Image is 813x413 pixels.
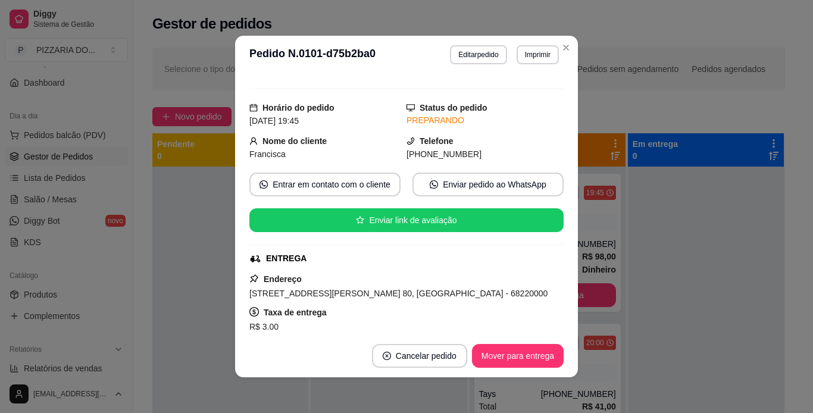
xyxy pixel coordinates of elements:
[372,344,467,368] button: close-circleCancelar pedido
[249,307,259,317] span: dollar
[556,38,576,57] button: Close
[406,104,415,112] span: desktop
[420,103,487,112] strong: Status do pedido
[406,114,564,127] div: PREPARANDO
[264,308,327,317] strong: Taxa de entrega
[249,173,401,196] button: whats-appEntrar em contato com o cliente
[406,149,481,159] span: [PHONE_NUMBER]
[517,45,559,64] button: Imprimir
[249,45,376,64] h3: Pedido N. 0101-d75b2ba0
[472,344,564,368] button: Mover para entrega
[266,252,307,265] div: ENTREGA
[249,289,548,298] span: [STREET_ADDRESS][PERSON_NAME] 80, [GEOGRAPHIC_DATA] - 68220000
[264,274,302,284] strong: Endereço
[450,45,506,64] button: Editarpedido
[430,180,438,189] span: whats-app
[249,274,259,283] span: pushpin
[262,136,327,146] strong: Nome do cliente
[249,104,258,112] span: calendar
[412,173,564,196] button: whats-appEnviar pedido ao WhatsApp
[249,322,279,331] span: R$ 3,00
[262,103,334,112] strong: Horário do pedido
[420,136,454,146] strong: Telefone
[259,180,268,189] span: whats-app
[383,352,391,360] span: close-circle
[249,149,286,159] span: Francisca
[249,208,564,232] button: starEnviar link de avaliação
[249,116,299,126] span: [DATE] 19:45
[406,137,415,145] span: phone
[249,137,258,145] span: user
[356,216,364,224] span: star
